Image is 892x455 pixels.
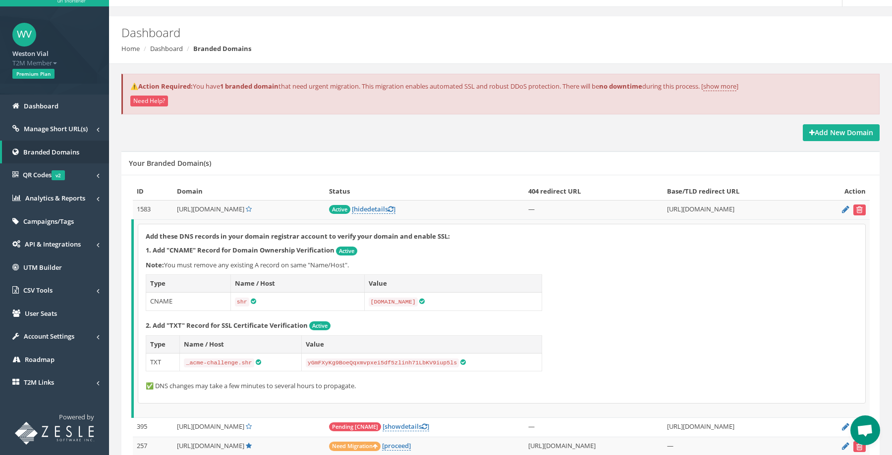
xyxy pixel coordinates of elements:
td: — [524,417,663,437]
a: Dashboard [150,44,183,53]
td: — [524,200,663,219]
th: Type [146,336,180,354]
td: 1583 [133,200,173,219]
th: Name / Host [230,275,364,293]
span: CSV Tools [23,286,53,295]
span: User Seats [25,309,57,318]
strong: Add these DNS records in your domain registrar account to verify your domain and enable SSL: [146,232,450,241]
b: Note: [146,260,164,269]
a: Default [246,441,252,450]
span: Dashboard [24,101,58,110]
span: Manage Short URL(s) [24,124,88,133]
td: TXT [146,353,180,371]
button: Need Help? [130,96,168,106]
span: Powered by [59,412,94,421]
span: show [385,422,401,431]
a: Weston Vial T2M Member [12,47,97,67]
th: Value [301,336,542,354]
th: Base/TLD redirect URL [663,183,811,200]
span: Active [309,321,331,330]
td: [URL][DOMAIN_NAME] [663,200,811,219]
span: [URL][DOMAIN_NAME] [177,441,244,450]
a: Set Default [246,204,252,213]
strong: Weston Vial [12,49,49,58]
a: [hidedetails] [352,204,395,214]
th: Domain [173,183,326,200]
strong: ⚠️Action Required: [130,82,193,91]
a: show more [703,82,736,91]
a: Add New Domain [803,124,880,141]
code: _acme-challenge.shr [184,358,254,367]
span: Campaigns/Tags [23,217,74,226]
a: Open chat [850,415,880,445]
code: [DOMAIN_NAME] [369,298,418,306]
th: Name / Host [180,336,301,354]
p: ✅ DNS changes may take a few minutes to several hours to propagate. [146,381,858,391]
a: [proceed] [382,441,411,451]
th: Type [146,275,231,293]
td: CNAME [146,292,231,310]
span: T2M Member [12,58,97,68]
span: hide [354,204,367,213]
a: Home [121,44,140,53]
code: shr [235,298,249,306]
span: QR Codes [23,170,65,179]
span: Need Migration [329,442,381,451]
strong: no downtime [599,82,642,91]
th: ID [133,183,173,200]
span: Active [329,205,350,214]
a: Set Default [246,422,252,431]
td: [URL][DOMAIN_NAME] [663,417,811,437]
th: Action [811,183,870,200]
span: Roadmap [25,355,55,364]
span: [URL][DOMAIN_NAME] [177,204,244,213]
span: Analytics & Reports [25,194,85,202]
p: You have that need urgent migration. This migration enables automated SSL and robust DDoS protect... [130,82,872,91]
h2: Dashboard [121,26,751,39]
span: WV [12,23,36,47]
span: Pending [CNAME] [329,422,381,431]
strong: Branded Domains [193,44,251,53]
h5: Your Branded Domain(s) [129,159,211,167]
p: You must remove any existing A record on same "Name/Host". [146,260,858,270]
span: UTM Builder [23,263,62,272]
th: Status [325,183,524,200]
span: [URL][DOMAIN_NAME] [177,422,244,431]
th: 404 redirect URL [524,183,663,200]
strong: 1. Add "CNAME" Record for Domain Ownership Verification [146,246,334,254]
code: yGmFXyKg9BoeQqxmvpxei5df5zlinh71LbKV9iup5ls [306,358,459,367]
img: T2M URL Shortener powered by Zesle Software Inc. [15,422,94,445]
a: [showdetails] [383,422,429,431]
span: Account Settings [24,332,74,341]
span: v2 [52,170,65,180]
span: Branded Domains [23,148,79,156]
strong: 2. Add "TXT" Record for SSL Certificate Verification [146,321,308,330]
strong: 1 branded domain [220,82,279,91]
th: Value [364,275,542,293]
span: T2M Links [24,378,54,387]
td: 395 [133,417,173,437]
span: API & Integrations [25,240,81,249]
strong: Add New Domain [809,128,873,137]
span: Premium Plan [12,69,55,79]
span: Active [336,247,357,255]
